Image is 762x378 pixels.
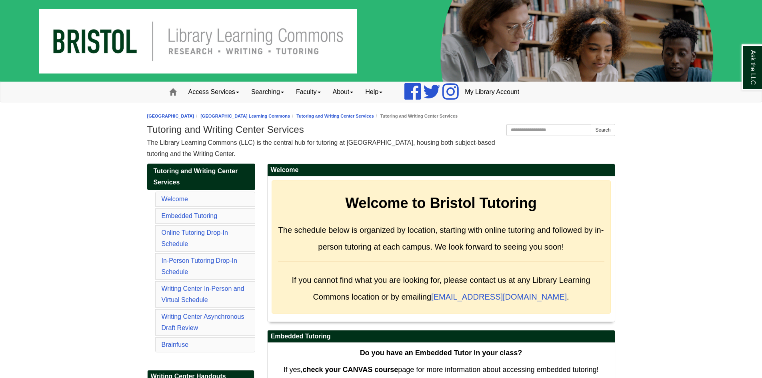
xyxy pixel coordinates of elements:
h2: Embedded Tutoring [268,330,615,343]
strong: Do you have an Embedded Tutor in your class? [360,349,522,357]
a: Tutoring and Writing Center Services [147,164,255,190]
a: [GEOGRAPHIC_DATA] Learning Commons [200,114,290,118]
a: Embedded Tutoring [162,212,218,219]
a: Writing Center Asynchronous Draft Review [162,313,244,331]
span: The Library Learning Commons (LLC) is the central hub for tutoring at [GEOGRAPHIC_DATA], housing ... [147,139,495,157]
a: Online Tutoring Drop-In Schedule [162,229,228,247]
span: If you cannot find what you are looking for, please contact us at any Library Learning Commons lo... [292,276,590,301]
a: Help [359,82,388,102]
a: [GEOGRAPHIC_DATA] [147,114,194,118]
li: Tutoring and Writing Center Services [374,112,458,120]
span: If yes, page for more information about accessing embedded tutoring! [283,366,598,374]
a: In-Person Tutoring Drop-In Schedule [162,257,237,275]
a: Faculty [290,82,327,102]
a: My Library Account [459,82,525,102]
a: Searching [245,82,290,102]
span: Tutoring and Writing Center Services [154,168,238,186]
h2: Welcome [268,164,615,176]
a: Tutoring and Writing Center Services [296,114,374,118]
a: Welcome [162,196,188,202]
h1: Tutoring and Writing Center Services [147,124,615,135]
nav: breadcrumb [147,112,615,120]
a: About [327,82,360,102]
a: [EMAIL_ADDRESS][DOMAIN_NAME] [431,292,567,301]
a: Access Services [182,82,245,102]
span: The schedule below is organized by location, starting with online tutoring and followed by in-per... [278,226,604,251]
strong: check your CANVAS course [302,366,398,374]
button: Search [591,124,615,136]
a: Brainfuse [162,341,189,348]
strong: Welcome to Bristol Tutoring [345,195,537,211]
a: Writing Center In-Person and Virtual Schedule [162,285,244,303]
